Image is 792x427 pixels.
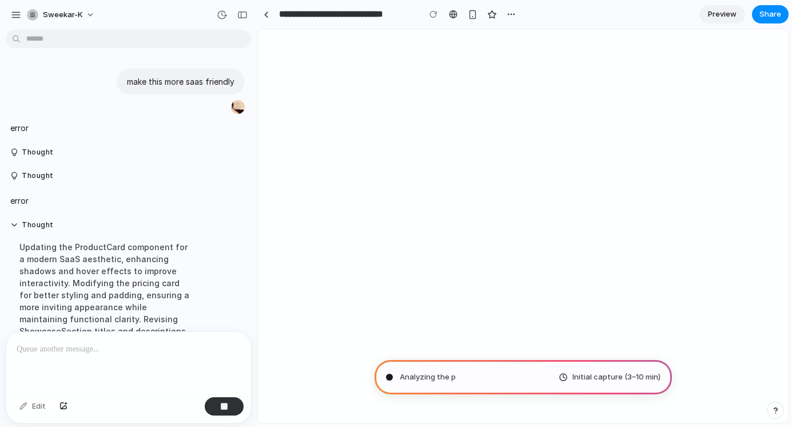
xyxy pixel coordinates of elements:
span: sweekar-k [43,9,83,21]
span: Analyzing the p [400,371,456,383]
button: sweekar-k [22,6,101,24]
span: Initial capture (3–10 min) [572,371,660,383]
p: error [10,122,29,134]
button: Share [752,5,789,23]
p: error [10,195,29,207]
span: Preview [708,9,737,20]
a: Preview [699,5,745,23]
span: Share [759,9,781,20]
p: make this more saas friendly [127,76,234,88]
